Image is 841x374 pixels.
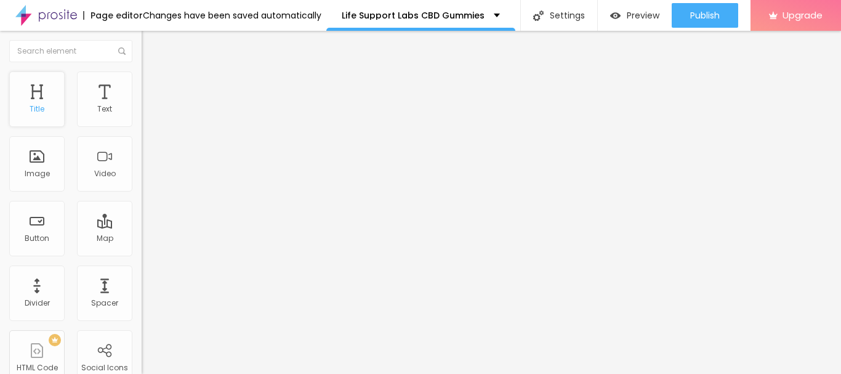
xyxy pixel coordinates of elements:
[17,364,58,372] div: HTML Code
[94,169,116,178] div: Video
[25,234,49,243] div: Button
[118,47,126,55] img: Icone
[142,31,841,374] iframe: Editor
[690,10,720,20] span: Publish
[97,105,112,113] div: Text
[30,105,44,113] div: Title
[533,10,544,21] img: Icone
[342,11,485,20] p: Life Support Labs CBD Gummies
[81,364,128,372] div: Social Icons
[25,169,50,178] div: Image
[97,234,113,243] div: Map
[25,299,50,307] div: Divider
[610,10,621,21] img: view-1.svg
[91,299,118,307] div: Spacer
[598,3,672,28] button: Preview
[783,10,823,20] span: Upgrade
[672,3,738,28] button: Publish
[627,10,659,20] span: Preview
[143,11,321,20] div: Changes have been saved automatically
[83,11,143,20] div: Page editor
[9,40,132,62] input: Search element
